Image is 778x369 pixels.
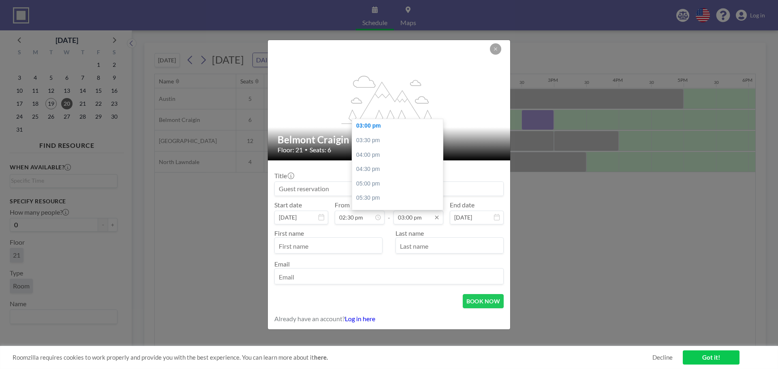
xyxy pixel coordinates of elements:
label: First name [274,229,304,237]
button: BOOK NOW [463,294,504,308]
span: Already have an account? [274,315,345,323]
span: Roomzilla requires cookies to work properly and provide you with the best experience. You can lea... [13,354,652,361]
input: First name [275,239,382,253]
span: Seats: 6 [310,146,331,154]
label: From [335,201,350,209]
span: - [388,204,390,222]
a: Decline [652,354,673,361]
a: here. [314,354,328,361]
a: Log in here [345,315,375,322]
h2: Belmont Craigin [278,134,501,146]
input: Email [275,270,503,284]
div: 04:00 pm [352,148,447,162]
label: Last name [395,229,424,237]
span: Floor: 21 [278,146,303,154]
span: • [305,147,308,153]
div: 03:00 pm [352,119,447,133]
label: Start date [274,201,302,209]
div: 05:00 pm [352,177,447,191]
input: Guest reservation [275,182,503,196]
a: Got it! [683,350,740,365]
input: Last name [396,239,503,253]
label: Title [274,172,293,180]
div: 03:30 pm [352,133,447,148]
div: 04:30 pm [352,162,447,177]
label: Email [274,260,290,268]
div: 06:00 pm [352,205,447,220]
div: 05:30 pm [352,191,447,205]
label: End date [450,201,474,209]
